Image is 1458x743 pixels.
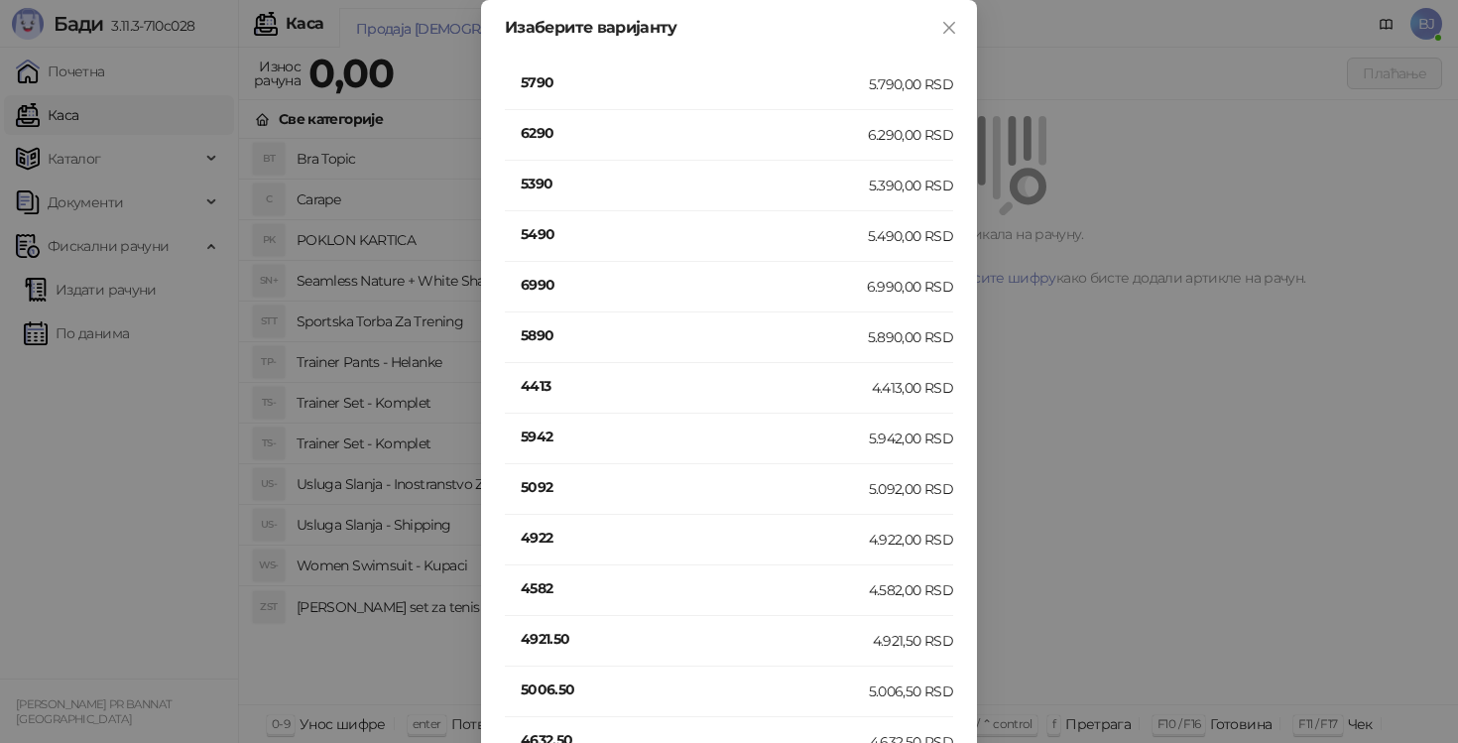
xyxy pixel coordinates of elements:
[521,679,869,700] h4: 5006.50
[933,12,965,44] button: Close
[521,223,868,245] h4: 5490
[521,476,869,498] h4: 5092
[521,426,869,447] h4: 5942
[521,527,869,549] h4: 4922
[869,428,953,449] div: 5.942,00 RSD
[872,377,953,399] div: 4.413,00 RSD
[521,375,872,397] h4: 4413
[933,20,965,36] span: Close
[868,124,953,146] div: 6.290,00 RSD
[521,577,869,599] h4: 4582
[868,225,953,247] div: 5.490,00 RSD
[869,175,953,196] div: 5.390,00 RSD
[869,579,953,601] div: 4.582,00 RSD
[521,628,873,650] h4: 4921.50
[869,73,953,95] div: 5.790,00 RSD
[521,324,868,346] h4: 5890
[873,630,953,652] div: 4.921,50 RSD
[941,20,957,36] span: close
[867,276,953,298] div: 6.990,00 RSD
[869,529,953,551] div: 4.922,00 RSD
[869,478,953,500] div: 5.092,00 RSD
[521,274,867,296] h4: 6990
[868,326,953,348] div: 5.890,00 RSD
[521,71,869,93] h4: 5790
[869,681,953,702] div: 5.006,50 RSD
[521,122,868,144] h4: 6290
[505,20,953,36] div: Изаберите варијанту
[521,173,869,194] h4: 5390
